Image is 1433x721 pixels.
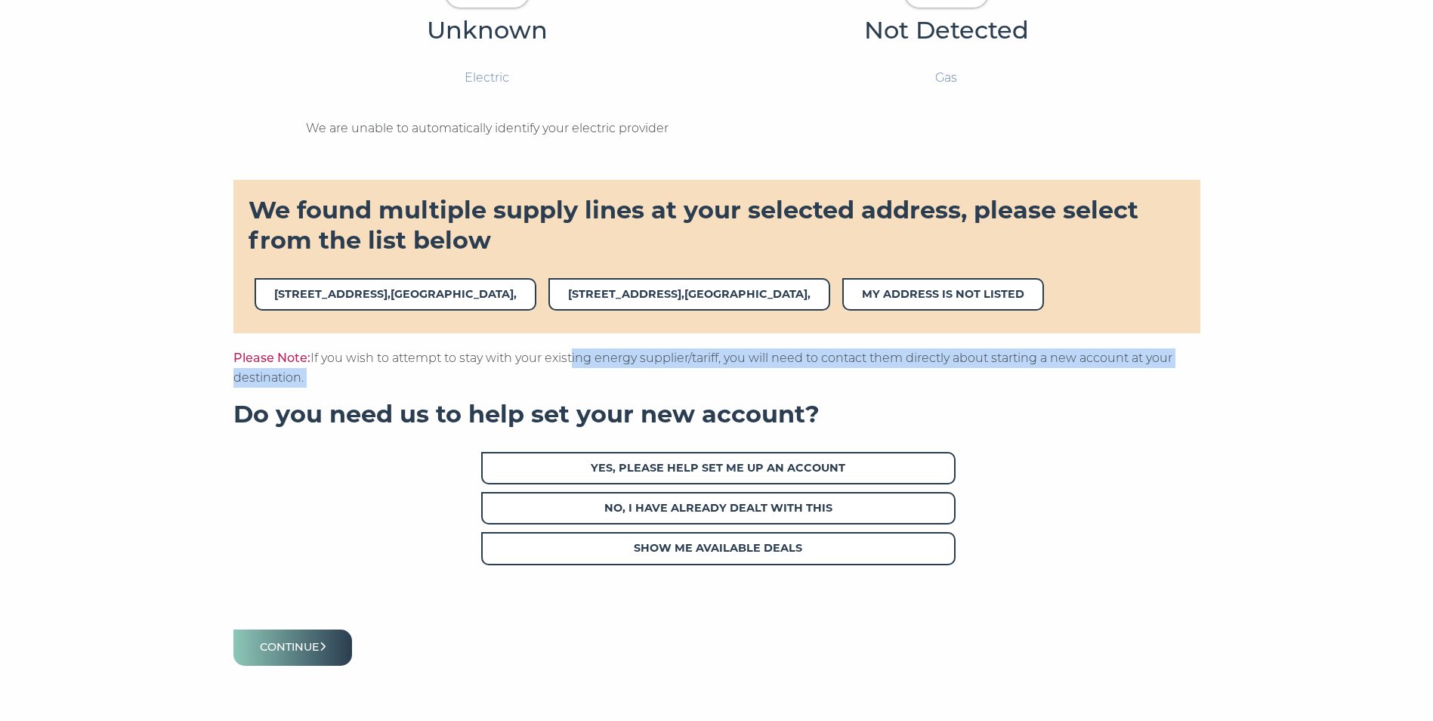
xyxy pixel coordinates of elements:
h4: We found multiple supply lines at your selected address, please select from the list below [249,195,1185,255]
h4: Do you need us to help set your new account? [233,399,1200,429]
h4: Unknown [260,15,715,45]
span: [STREET_ADDRESS],[GEOGRAPHIC_DATA], [255,278,536,311]
span: [STREET_ADDRESS],[GEOGRAPHIC_DATA], [548,278,830,311]
span: No, I have already dealt with this [481,492,956,525]
h4: Not Detected [719,15,1174,45]
span: My address is not listed [842,278,1044,311]
span: Show me available deals [481,532,956,565]
button: Continue [233,630,353,665]
p: We are unable to automatically identify your electric provider [306,119,669,138]
p: Electric [465,68,509,88]
span: Yes, please help set me up an account [481,452,956,484]
p: Gas [935,68,957,88]
p: If you wish to attempt to stay with your existing energy supplier/tariff, you will need to contac... [233,348,1200,388]
span: Please Note: [233,351,310,365]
